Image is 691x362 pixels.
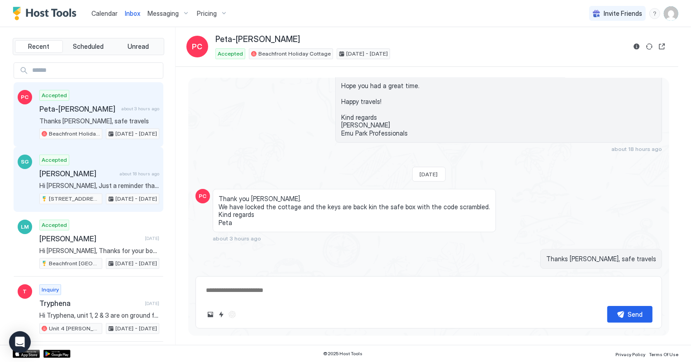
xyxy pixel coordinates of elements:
span: about 18 hours ago [119,171,159,177]
span: Privacy Policy [615,352,645,357]
span: T [23,287,27,296]
button: Quick reply [216,309,227,320]
span: Hi Tryphena, unit 1, 2 & 3 are on ground floor, regards [PERSON_NAME] [39,311,159,320]
span: Inbox [125,9,140,17]
span: Messaging [148,9,179,18]
span: Peta-[PERSON_NAME] [215,34,300,45]
span: Thanks [PERSON_NAME], safe travels [39,117,159,125]
button: Unread [114,40,162,53]
span: Hi Peta-[PERSON_NAME], Just a reminder that your check-out is [DATE] at 10.00am. Before you check... [341,26,656,137]
span: Beachfront Holiday Cottage [49,130,100,138]
span: Beachfront [GEOGRAPHIC_DATA] [49,259,100,268]
span: Thanks [PERSON_NAME], safe travels [546,255,656,263]
span: Accepted [42,156,67,164]
button: Upload image [205,309,216,320]
a: Privacy Policy [615,349,645,358]
a: App Store [13,350,40,358]
span: PC [192,41,203,52]
span: Accepted [218,50,243,58]
span: [PERSON_NAME] [39,169,116,178]
span: Scheduled [73,42,104,51]
div: tab-group [13,38,164,55]
button: Reservation information [631,41,642,52]
button: Recent [15,40,63,53]
div: Send [628,310,643,319]
span: Thank you [PERSON_NAME]. We have locked the cottage and the keys are back kin the safe box with t... [219,195,490,226]
span: Invite Friends [604,9,642,18]
span: [DATE] [145,301,159,306]
button: Sync reservation [644,41,655,52]
span: PC [21,93,29,101]
span: Pricing [197,9,217,18]
span: © 2025 Host Tools [324,351,363,357]
span: Calendar [91,9,118,17]
span: [DATE] - [DATE] [346,50,388,58]
span: [DATE] [420,171,438,178]
span: Terms Of Use [649,352,678,357]
button: Scheduled [65,40,113,53]
a: Calendar [91,9,118,18]
a: Host Tools Logo [13,7,81,20]
span: [STREET_ADDRESS][PERSON_NAME] [49,195,100,203]
span: Tryphena [39,299,141,308]
div: Open Intercom Messenger [9,331,31,353]
span: [PERSON_NAME] [39,234,141,243]
span: [DATE] - [DATE] [115,324,157,333]
span: Unit 4 [PERSON_NAME] [49,324,100,333]
span: about 3 hours ago [213,235,261,242]
input: Input Field [29,63,163,78]
span: Accepted [42,91,67,99]
a: Inbox [125,9,140,18]
span: Recent [28,42,49,51]
div: menu [649,8,660,19]
span: [DATE] - [DATE] [115,195,157,203]
span: about 18 hours ago [611,146,662,152]
span: [DATE] [145,235,159,241]
a: Google Play Store [43,350,71,358]
span: Hi [PERSON_NAME], Thanks for your booking. Please come to [GEOGRAPHIC_DATA], [STREET_ADDRESS][PER... [39,247,159,255]
div: User profile [664,6,678,21]
span: Accepted [42,221,67,229]
span: Inquiry [42,286,59,294]
span: about 3 hours ago [121,106,159,112]
span: Peta-[PERSON_NAME] [39,104,118,113]
span: SG [21,158,29,166]
span: PC [199,192,207,200]
button: Open reservation [657,41,667,52]
span: [DATE] - [DATE] [115,259,157,268]
span: Unread [128,42,149,51]
span: Beachfront Holiday Cottage [258,50,331,58]
span: [DATE] - [DATE] [115,130,157,138]
button: Send [607,306,653,323]
a: Terms Of Use [649,349,678,358]
span: Hi [PERSON_NAME], Just a reminder that your check-out is [DATE] at 10.00am. Before you check-out ... [39,182,159,190]
span: LM [21,223,29,231]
